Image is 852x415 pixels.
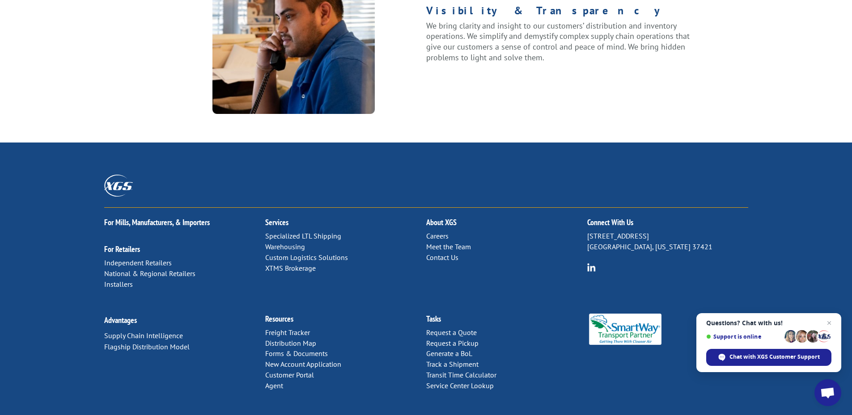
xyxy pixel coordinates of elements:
[104,244,140,254] a: For Retailers
[104,342,190,351] a: Flagship Distribution Model
[104,269,195,278] a: National & Regional Retailers
[426,328,477,337] a: Request a Quote
[104,315,137,325] a: Advantages
[426,349,472,358] a: Generate a BoL
[426,360,479,369] a: Track a Shipment
[265,253,348,262] a: Custom Logistics Solutions
[265,328,310,337] a: Freight Tracker
[104,258,172,267] a: Independent Retailers
[104,175,133,197] img: XGS_Logos_ALL_2024_All_White
[265,231,341,240] a: Specialized LTL Shipping
[814,379,841,406] div: Open chat
[265,242,305,251] a: Warehousing
[265,339,316,348] a: Distribution Map
[426,231,449,240] a: Careers
[265,381,283,390] a: Agent
[104,217,210,227] a: For Mills, Manufacturers, & Importers
[265,314,293,324] a: Resources
[729,353,820,361] span: Chat with XGS Customer Support
[706,349,831,366] div: Chat with XGS Customer Support
[706,333,781,340] span: Support is online
[587,314,664,345] img: Smartway_Logo
[706,319,831,327] span: Questions? Chat with us!
[104,331,183,340] a: Supply Chain Intelligence
[265,360,341,369] a: New Account Application
[426,315,587,327] h2: Tasks
[426,253,458,262] a: Contact Us
[426,21,691,63] p: We bring clarity and insight to our customers’ distribution and inventory operations. We simplify...
[265,217,288,227] a: Services
[587,218,748,231] h2: Connect With Us
[824,318,835,328] span: Close chat
[426,381,494,390] a: Service Center Lookup
[426,339,479,348] a: Request a Pickup
[104,280,133,289] a: Installers
[426,370,496,379] a: Transit Time Calculator
[265,370,314,379] a: Customer Portal
[426,242,471,251] a: Meet the Team
[426,5,691,21] h1: Visibility & Transparency
[587,231,748,252] p: [STREET_ADDRESS] [GEOGRAPHIC_DATA], [US_STATE] 37421
[265,264,316,272] a: XTMS Brokerage
[265,349,328,358] a: Forms & Documents
[587,263,596,272] img: group-6
[426,217,457,227] a: About XGS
